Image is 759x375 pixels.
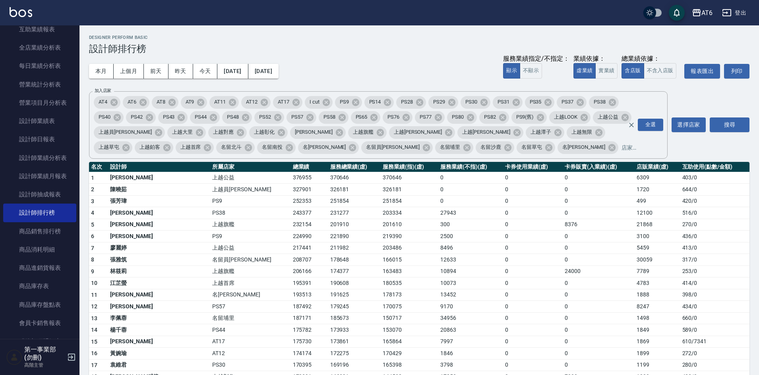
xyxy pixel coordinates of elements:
[361,143,424,151] span: 名留員[PERSON_NAME]
[381,219,438,231] td: 201610
[381,162,438,172] th: 服務業績(指)(虛)
[383,111,412,124] div: PS76
[644,63,677,79] button: 不含入店販
[593,113,623,121] span: 上越公益
[680,289,749,301] td: 398 / 0
[3,149,76,167] a: 設計師業績分析表
[684,64,720,79] a: 報表匯出
[158,111,188,124] div: PS43
[210,254,290,266] td: 名留員[PERSON_NAME]
[635,277,680,289] td: 4783
[241,98,262,106] span: AT12
[291,172,328,184] td: 376955
[158,113,180,121] span: PS43
[89,43,749,54] h3: 設計師排行榜
[108,231,210,242] td: [PERSON_NAME]
[435,143,465,151] span: 名留埔里
[3,57,76,75] a: 每日業績分析表
[438,219,503,231] td: 300
[291,289,328,301] td: 193513
[381,254,438,266] td: 166015
[152,96,178,109] div: AT8
[589,96,619,109] div: PS38
[563,162,635,172] th: 卡券販賣(入業績)(虛)
[567,126,605,139] div: 上越無限
[457,128,515,136] span: 上越[PERSON_NAME]
[680,172,749,184] td: 403 / 0
[181,96,207,109] div: AT9
[503,277,563,289] td: 0
[305,96,333,109] div: I cut
[476,143,506,151] span: 名留沙鹿
[291,242,328,254] td: 217441
[503,242,563,254] td: 0
[719,6,749,20] button: 登出
[94,96,120,109] div: AT4
[24,362,65,369] p: 高階主管
[108,219,210,231] td: [PERSON_NAME]
[361,141,432,154] div: 名留員[PERSON_NAME]
[328,184,381,196] td: 326181
[91,233,94,239] span: 6
[257,143,287,151] span: 名留南投
[680,219,749,231] td: 270 / 0
[108,195,210,207] td: 張芳瑋
[298,143,350,151] span: 名[PERSON_NAME]
[210,231,290,242] td: PS9
[457,126,523,139] div: 上越[PERSON_NAME]
[94,98,112,106] span: AT4
[291,277,328,289] td: 195391
[381,289,438,301] td: 178173
[3,20,76,38] a: 互助業績報表
[291,195,328,207] td: 252353
[503,195,563,207] td: 0
[176,143,206,151] span: 上越首席
[3,75,76,94] a: 營業統計分析表
[3,277,76,295] a: 商品庫存表
[563,277,635,289] td: 0
[438,195,503,207] td: 0
[680,242,749,254] td: 413 / 0
[396,98,418,106] span: PS28
[680,195,749,207] td: 420 / 0
[91,362,98,368] span: 17
[298,141,359,154] div: 名[PERSON_NAME]
[108,289,210,301] td: [PERSON_NAME]
[525,96,555,109] div: PS35
[563,195,635,207] td: 0
[672,117,706,132] button: 選擇店家
[91,292,98,298] span: 11
[273,98,294,106] span: AT17
[319,113,340,121] span: PS58
[273,96,302,109] div: AT17
[622,55,680,63] div: 總業績依據：
[680,277,749,289] td: 414 / 0
[6,349,22,365] img: Person
[176,141,214,154] div: 上越首席
[222,111,252,124] div: PS48
[526,128,556,136] span: 上越潭子
[3,259,76,277] a: 商品進銷貨報表
[305,98,324,106] span: I cut
[210,265,290,277] td: 上越旗艦
[94,128,157,136] span: 上越員[PERSON_NAME]
[348,126,387,139] div: 上越旗艦
[210,172,290,184] td: 上越公益
[364,96,394,109] div: PS14
[438,172,503,184] td: 0
[126,111,156,124] div: PS42
[493,98,514,106] span: PS31
[381,195,438,207] td: 251854
[108,207,210,219] td: [PERSON_NAME]
[680,231,749,242] td: 436 / 0
[3,185,76,204] a: 設計師抽成報表
[91,303,98,310] span: 12
[123,96,149,109] div: AT6
[461,96,490,109] div: PS30
[328,277,381,289] td: 190608
[635,231,680,242] td: 3100
[351,111,381,124] div: PS65
[257,141,296,154] div: 名留南投
[503,207,563,219] td: 0
[3,222,76,240] a: 商品銷售排行榜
